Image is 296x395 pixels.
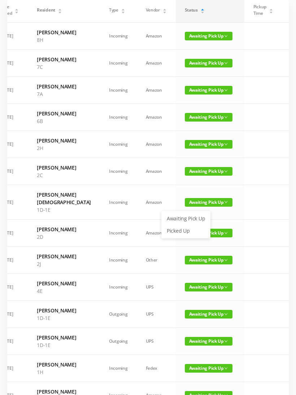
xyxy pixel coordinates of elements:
td: UPS [137,301,176,328]
td: Incoming [100,158,137,185]
i: icon: down [224,231,228,235]
i: icon: down [224,170,228,173]
i: icon: caret-up [200,8,204,10]
i: icon: caret-down [200,10,204,13]
td: Amazon [137,185,176,220]
p: 6B [37,117,91,125]
td: Incoming [100,131,137,158]
td: Incoming [100,355,137,382]
h6: [PERSON_NAME] [37,253,91,260]
td: Incoming [100,185,137,220]
td: Amazon [137,131,176,158]
span: Awaiting Pick Up [185,167,232,176]
div: Sort [162,8,167,12]
i: icon: caret-up [121,8,125,10]
td: Outgoing [100,301,137,328]
td: Amazon [137,77,176,104]
td: Incoming [100,23,137,50]
p: 7C [37,63,91,71]
div: Sort [121,8,125,12]
h6: [PERSON_NAME] [37,334,91,341]
h6: [PERSON_NAME] [37,56,91,63]
td: Fedex [137,355,176,382]
span: Status [185,7,198,13]
p: 7A [37,90,91,98]
h6: [PERSON_NAME] [37,361,91,368]
p: 2C [37,171,91,179]
span: Pickup Time [253,4,266,17]
p: 2H [37,144,91,152]
h6: [PERSON_NAME] [37,280,91,287]
i: icon: caret-up [162,8,166,10]
h6: [PERSON_NAME] [37,164,91,171]
i: icon: down [224,258,228,262]
h6: [PERSON_NAME][DEMOGRAPHIC_DATA] [37,191,91,206]
p: 1D-1E [37,341,91,349]
i: icon: down [224,61,228,65]
i: icon: down [224,367,228,370]
a: Picked Up [162,225,209,237]
td: Other [137,247,176,274]
i: icon: down [224,339,228,343]
span: Awaiting Pick Up [185,337,232,346]
td: Incoming [100,247,137,274]
span: Type [109,7,118,13]
p: 2D [37,233,91,241]
i: icon: down [224,285,228,289]
span: Resident [37,7,55,13]
span: Awaiting Pick Up [185,283,232,291]
span: Vendor [146,7,160,13]
span: Awaiting Pick Up [185,310,232,319]
i: icon: down [224,200,228,204]
p: 1H [37,368,91,376]
p: 2J [37,260,91,268]
td: Incoming [100,50,137,77]
i: icon: caret-up [58,8,62,10]
div: Sort [58,8,62,12]
div: Sort [269,8,273,12]
td: Incoming [100,77,137,104]
span: Awaiting Pick Up [185,113,232,122]
p: 1D-1E [37,314,91,322]
td: Incoming [100,220,137,247]
i: icon: caret-down [121,10,125,13]
p: 4E [37,287,91,295]
td: Amazon [137,220,176,247]
h6: [PERSON_NAME] [37,83,91,90]
div: Sort [14,8,19,12]
i: icon: caret-down [269,10,273,13]
p: 1D-1E [37,206,91,214]
span: Awaiting Pick Up [185,198,232,207]
i: icon: caret-up [269,8,273,10]
i: icon: caret-down [15,10,19,13]
div: Sort [200,8,205,12]
i: icon: down [224,88,228,92]
td: Amazon [137,23,176,50]
td: UPS [137,274,176,301]
td: Amazon [137,158,176,185]
h6: [PERSON_NAME] [37,307,91,314]
i: icon: caret-up [15,8,19,10]
i: icon: down [224,142,228,146]
span: Awaiting Pick Up [185,256,232,264]
i: icon: caret-down [58,10,62,13]
i: icon: down [224,115,228,119]
h6: [PERSON_NAME] [37,28,91,36]
span: Awaiting Pick Up [185,59,232,67]
span: Awaiting Pick Up [185,86,232,95]
span: Awaiting Pick Up [185,140,232,149]
h6: [PERSON_NAME] [37,110,91,117]
td: Incoming [100,104,137,131]
h6: [PERSON_NAME] [37,137,91,144]
td: Incoming [100,274,137,301]
td: Amazon [137,50,176,77]
i: icon: caret-down [162,10,166,13]
a: Awaiting Pick Up [162,213,209,224]
i: icon: down [224,34,228,38]
h6: [PERSON_NAME] [37,225,91,233]
td: UPS [137,328,176,355]
td: Outgoing [100,328,137,355]
p: 8H [37,36,91,44]
span: Awaiting Pick Up [185,364,232,373]
span: Awaiting Pick Up [185,32,232,40]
